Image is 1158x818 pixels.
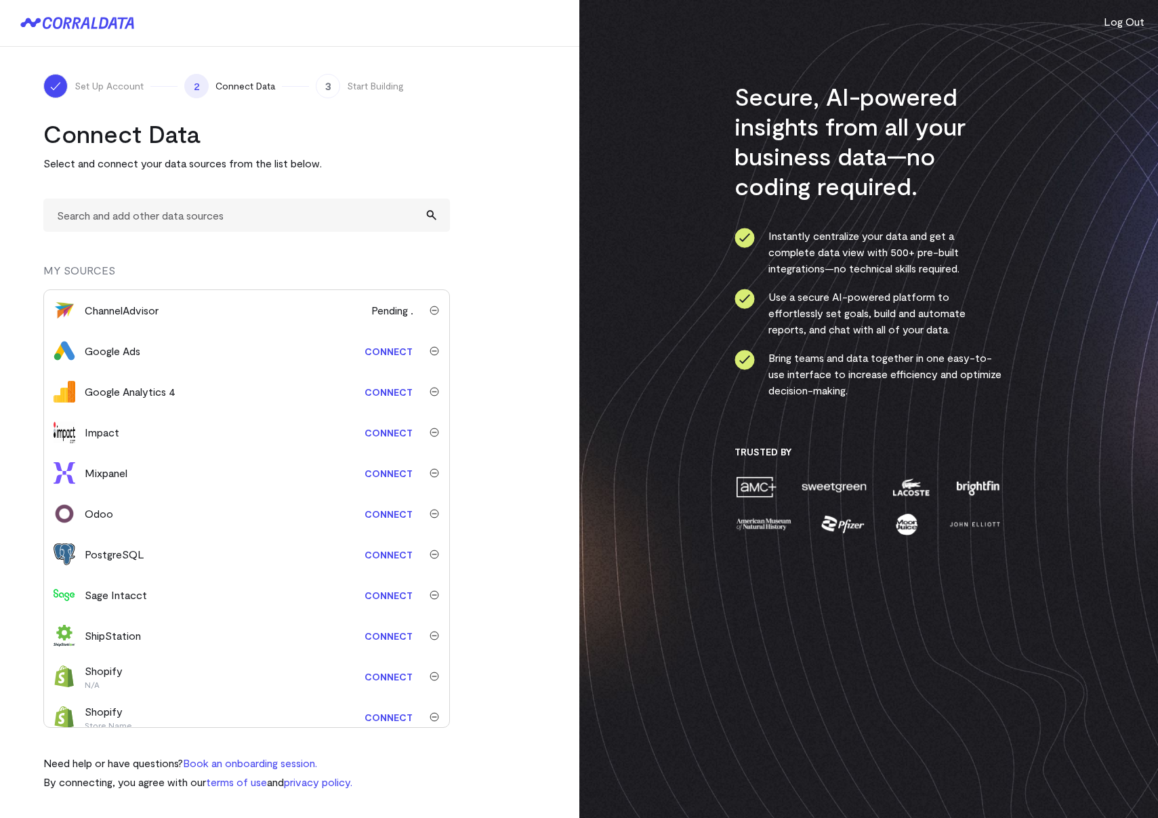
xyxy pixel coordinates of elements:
[43,262,450,289] div: MY SOURCES
[54,300,75,321] img: channel_advisor-253d79db.svg
[184,74,209,98] span: 2
[85,343,140,359] div: Google Ads
[54,340,75,362] img: google_ads-c8121f33.png
[358,623,419,649] a: Connect
[54,706,75,728] img: shopify-673fa4e3.svg
[430,306,439,315] img: trash-40e54a27.svg
[316,74,340,98] span: 3
[54,625,75,647] img: shipstation-0b490974.svg
[43,155,450,171] p: Select and connect your data sources from the list below.
[735,475,778,499] img: amc-0b11a8f1.png
[85,587,147,603] div: Sage Intacct
[54,422,75,443] img: impact-33625990.svg
[85,506,113,522] div: Odoo
[85,302,159,319] div: ChannelAdvisor
[54,666,75,687] img: shopify-673fa4e3.svg
[800,475,868,499] img: sweetgreen-1d1fb32c.png
[85,628,141,644] div: ShipStation
[54,584,75,606] img: sage_intacct-9210f79a.svg
[735,512,793,536] img: amnh-5afada46.png
[735,350,755,370] img: ico-check-circle-4b19435c.svg
[358,664,419,689] a: Connect
[206,775,267,788] a: terms of use
[430,468,439,478] img: trash-40e54a27.svg
[85,663,123,690] div: Shopify
[947,512,1002,536] img: john-elliott-25751c40.png
[430,550,439,559] img: trash-40e54a27.svg
[735,228,1002,277] li: Instantly centralize your data and get a complete data view with 500+ pre-built integrations—no t...
[358,705,419,730] a: Connect
[54,381,75,403] img: google_analytics_4-4ee20295.svg
[430,387,439,396] img: trash-40e54a27.svg
[85,465,127,481] div: Mixpanel
[85,384,175,400] div: Google Analytics 4
[430,509,439,518] img: trash-40e54a27.svg
[85,703,132,731] div: Shopify
[735,289,755,309] img: ico-check-circle-4b19435c.svg
[735,289,1002,338] li: Use a secure AI-powered platform to effortlessly set goals, build and automate reports, and chat ...
[358,502,419,527] a: Connect
[284,775,352,788] a: privacy policy.
[85,546,144,563] div: PostgreSQL
[735,446,1002,458] h3: Trusted By
[371,302,419,319] span: Pending
[54,503,75,525] img: odoo-0549de51.svg
[85,720,132,731] p: Store Name
[75,79,144,93] span: Set Up Account
[347,79,404,93] span: Start Building
[43,755,352,771] p: Need help or have questions?
[358,461,419,486] a: Connect
[49,79,62,93] img: ico-check-white-5ff98cb1.svg
[43,119,450,148] h2: Connect Data
[1104,14,1144,30] button: Log Out
[430,590,439,600] img: trash-40e54a27.svg
[54,544,75,565] img: postgres-5a1a2aed.svg
[54,462,75,484] img: mixpanel-dc8f5fa7.svg
[358,380,419,405] a: Connect
[430,631,439,640] img: trash-40e54a27.svg
[891,475,931,499] img: lacoste-7a6b0538.png
[215,79,275,93] span: Connect Data
[358,542,419,567] a: Connect
[735,228,755,248] img: ico-check-circle-4b19435c.svg
[43,199,450,232] input: Search and add other data sources
[358,420,419,445] a: Connect
[43,774,352,790] p: By connecting, you agree with our and
[820,512,867,536] img: pfizer-e137f5fc.png
[953,475,1002,499] img: brightfin-a251e171.png
[430,712,439,722] img: trash-40e54a27.svg
[85,424,119,441] div: Impact
[430,428,439,437] img: trash-40e54a27.svg
[735,81,1002,201] h3: Secure, AI-powered insights from all your business data—no coding required.
[430,346,439,356] img: trash-40e54a27.svg
[735,350,1002,398] li: Bring teams and data together in one easy-to-use interface to increase efficiency and optimize de...
[893,512,920,536] img: moon-juice-c312e729.png
[358,339,419,364] a: Connect
[430,672,439,681] img: trash-40e54a27.svg
[85,679,123,690] p: N/A
[358,583,419,608] a: Connect
[183,756,317,769] a: Book an onboarding session.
